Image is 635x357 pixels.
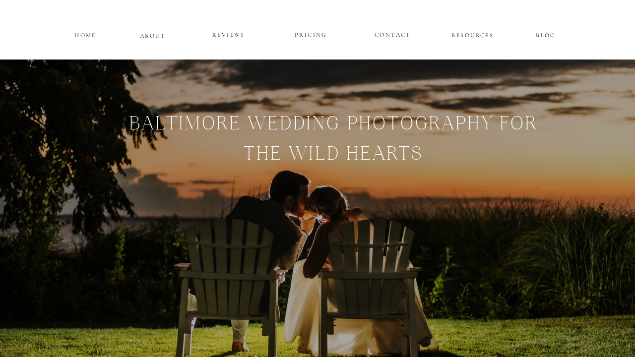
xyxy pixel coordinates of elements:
[199,29,258,41] a: REVIEWS
[523,30,569,38] a: BLOG
[140,30,166,39] a: ABOUT
[375,29,411,38] a: CONTACT
[450,30,495,38] a: RESOURCES
[281,29,341,41] a: PRICING
[73,30,98,38] a: HOME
